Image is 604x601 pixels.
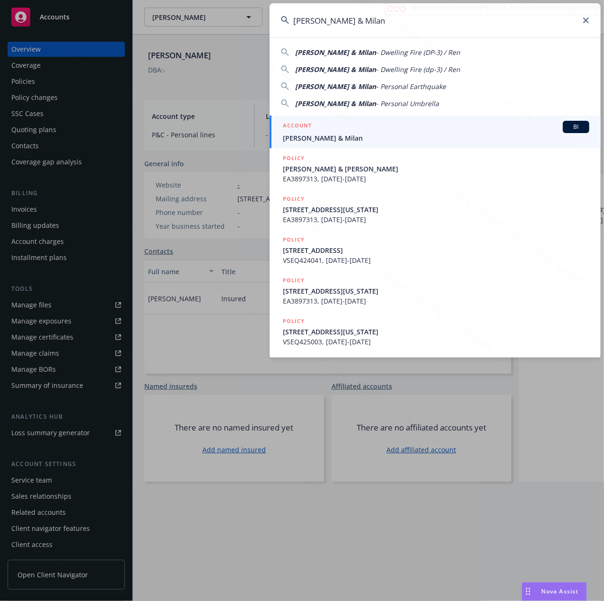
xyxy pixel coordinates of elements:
span: [PERSON_NAME] & Milan [295,82,376,91]
span: [PERSON_NAME] & Milan [295,99,376,108]
span: [STREET_ADDRESS][US_STATE] [283,205,589,215]
h5: ACCOUNT [283,121,312,132]
span: - Dwelling Fire (dp-3) / Ren [376,65,460,74]
a: POLICY[STREET_ADDRESS][US_STATE]VSEQ425003, [DATE]-[DATE] [270,311,601,352]
span: BI [567,123,586,131]
span: EA3897313, [DATE]-[DATE] [283,174,589,184]
input: Search... [270,3,601,37]
span: [STREET_ADDRESS] [283,245,589,255]
span: - Personal Umbrella [376,99,439,108]
div: Drag to move [522,583,534,601]
h5: POLICY [283,276,305,285]
span: - Personal Earthquake [376,82,446,91]
h5: POLICY [283,153,305,163]
a: POLICY[STREET_ADDRESS][US_STATE]EA3897313, [DATE]-[DATE] [270,189,601,230]
button: Nova Assist [522,582,587,601]
span: [PERSON_NAME] & Milan [295,65,376,74]
a: POLICY[PERSON_NAME] & [PERSON_NAME]EA3897313, [DATE]-[DATE] [270,148,601,189]
span: VSEQ425003, [DATE]-[DATE] [283,337,589,347]
span: [PERSON_NAME] & Milan [295,48,376,57]
span: [STREET_ADDRESS][US_STATE] [283,327,589,337]
h5: POLICY [283,235,305,244]
h5: POLICY [283,316,305,326]
span: [PERSON_NAME] & [PERSON_NAME] [283,164,589,174]
span: Nova Assist [542,587,579,595]
span: - Dwelling Fire (DP-3) / Ren [376,48,460,57]
span: VSEQ424041, [DATE]-[DATE] [283,255,589,265]
a: POLICY[STREET_ADDRESS]VSEQ424041, [DATE]-[DATE] [270,230,601,270]
a: ACCOUNTBI[PERSON_NAME] & Milan [270,116,601,148]
span: EA3897313, [DATE]-[DATE] [283,215,589,224]
span: [STREET_ADDRESS][US_STATE] [283,286,589,296]
span: EA3897313, [DATE]-[DATE] [283,296,589,306]
a: POLICY[STREET_ADDRESS][US_STATE]EA3897313, [DATE]-[DATE] [270,270,601,311]
span: [PERSON_NAME] & Milan [283,133,589,143]
h5: POLICY [283,194,305,204]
